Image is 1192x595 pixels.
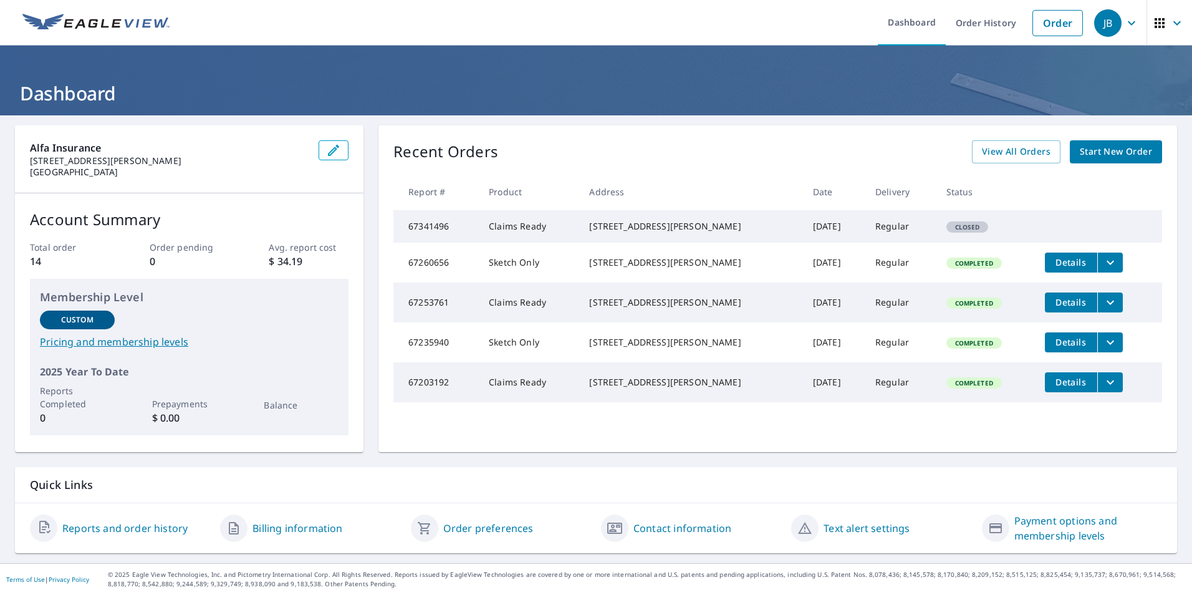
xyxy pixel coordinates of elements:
[1052,256,1090,268] span: Details
[393,362,479,402] td: 67203192
[30,477,1162,493] p: Quick Links
[1045,253,1097,273] button: detailsBtn-67260656
[865,322,936,362] td: Regular
[1052,376,1090,388] span: Details
[30,254,110,269] p: 14
[443,521,534,536] a: Order preferences
[30,155,309,167] p: [STREET_ADDRESS][PERSON_NAME]
[479,362,579,402] td: Claims Ready
[803,210,865,243] td: [DATE]
[589,296,793,309] div: [STREET_ADDRESS][PERSON_NAME]
[1094,9,1122,37] div: JB
[393,283,479,322] td: 67253761
[824,521,910,536] a: Text alert settings
[803,322,865,362] td: [DATE]
[1014,513,1162,543] a: Payment options and membership levels
[1070,140,1162,163] a: Start New Order
[948,379,1001,387] span: Completed
[579,173,803,210] th: Address
[40,334,339,349] a: Pricing and membership levels
[589,220,793,233] div: [STREET_ADDRESS][PERSON_NAME]
[865,210,936,243] td: Regular
[1052,296,1090,308] span: Details
[15,80,1177,106] h1: Dashboard
[972,140,1060,163] a: View All Orders
[1097,332,1123,352] button: filesDropdownBtn-67235940
[948,299,1001,307] span: Completed
[150,254,229,269] p: 0
[150,241,229,254] p: Order pending
[152,410,227,425] p: $ 0.00
[393,140,498,163] p: Recent Orders
[1097,293,1123,312] button: filesDropdownBtn-67253761
[22,14,170,32] img: EV Logo
[948,339,1001,347] span: Completed
[108,570,1186,589] p: © 2025 Eagle View Technologies, Inc. and Pictometry International Corp. All Rights Reserved. Repo...
[865,362,936,402] td: Regular
[803,362,865,402] td: [DATE]
[269,241,348,254] p: Avg. report cost
[393,173,479,210] th: Report #
[865,283,936,322] td: Regular
[1045,293,1097,312] button: detailsBtn-67253761
[30,167,309,178] p: [GEOGRAPHIC_DATA]
[479,173,579,210] th: Product
[393,210,479,243] td: 67341496
[948,223,988,231] span: Closed
[269,254,348,269] p: $ 34.19
[1052,336,1090,348] span: Details
[40,384,115,410] p: Reports Completed
[40,410,115,425] p: 0
[479,322,579,362] td: Sketch Only
[49,575,89,584] a: Privacy Policy
[982,144,1050,160] span: View All Orders
[1045,332,1097,352] button: detailsBtn-67235940
[40,289,339,306] p: Membership Level
[479,283,579,322] td: Claims Ready
[393,322,479,362] td: 67235940
[589,336,793,349] div: [STREET_ADDRESS][PERSON_NAME]
[30,241,110,254] p: Total order
[479,210,579,243] td: Claims Ready
[589,256,793,269] div: [STREET_ADDRESS][PERSON_NAME]
[152,397,227,410] p: Prepayments
[1097,372,1123,392] button: filesDropdownBtn-67203192
[1032,10,1083,36] a: Order
[30,140,309,155] p: Alfa Insurance
[865,243,936,283] td: Regular
[1097,253,1123,273] button: filesDropdownBtn-67260656
[30,208,348,231] p: Account Summary
[6,575,45,584] a: Terms of Use
[803,243,865,283] td: [DATE]
[803,173,865,210] th: Date
[633,521,731,536] a: Contact information
[803,283,865,322] td: [DATE]
[936,173,1035,210] th: Status
[1080,144,1152,160] span: Start New Order
[1045,372,1097,392] button: detailsBtn-67203192
[393,243,479,283] td: 67260656
[865,173,936,210] th: Delivery
[61,314,94,326] p: Custom
[479,243,579,283] td: Sketch Only
[6,576,89,583] p: |
[589,376,793,389] div: [STREET_ADDRESS][PERSON_NAME]
[264,399,339,412] p: Balance
[252,521,342,536] a: Billing information
[40,364,339,379] p: 2025 Year To Date
[948,259,1001,268] span: Completed
[62,521,188,536] a: Reports and order history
